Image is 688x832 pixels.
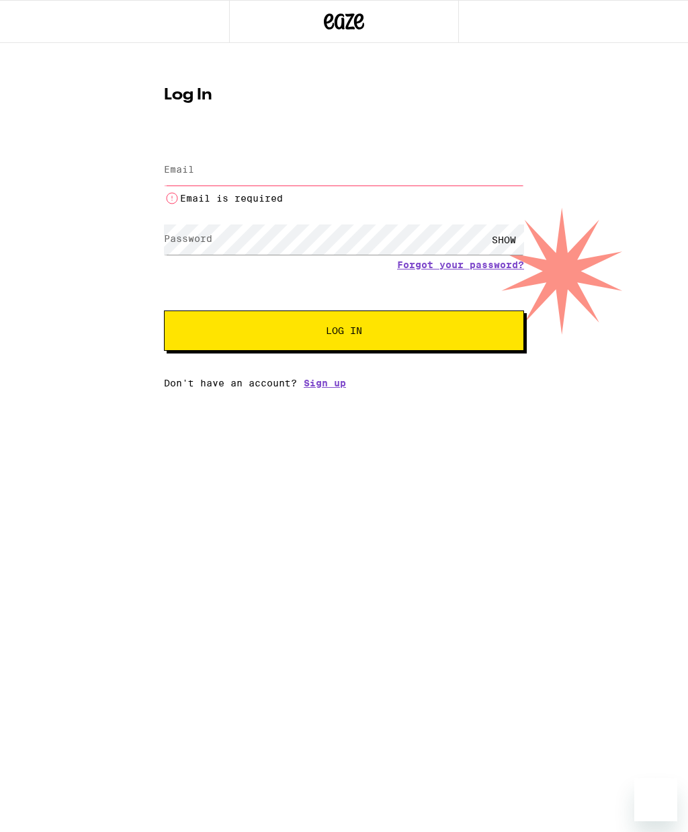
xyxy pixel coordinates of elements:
[634,778,677,821] iframe: Button to launch messaging window
[164,310,524,351] button: Log In
[164,233,212,244] label: Password
[164,155,524,185] input: Email
[326,326,362,335] span: Log In
[304,378,346,388] a: Sign up
[164,190,524,206] li: Email is required
[164,378,524,388] div: Don't have an account?
[164,164,194,175] label: Email
[484,224,524,255] div: SHOW
[397,259,524,270] a: Forgot your password?
[164,87,524,103] h1: Log In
